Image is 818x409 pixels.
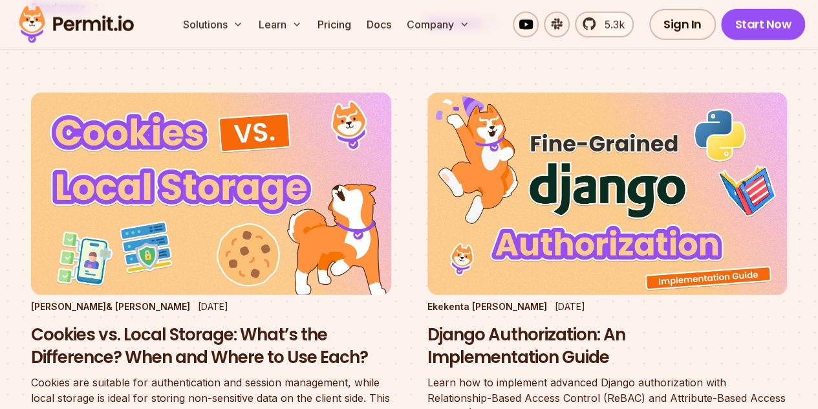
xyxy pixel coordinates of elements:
[402,12,475,38] button: Company
[31,93,391,295] img: Cookies vs. Local Storage: What’s the Difference? When and Where to Use Each?
[361,12,396,38] a: Docs
[178,12,248,38] button: Solutions
[198,301,228,312] time: [DATE]
[13,3,140,47] img: Permit logo
[31,324,391,370] h3: Cookies vs. Local Storage: What’s the Difference? When and Where to Use Each?
[312,12,356,38] a: Pricing
[427,93,788,295] img: Django Authorization: An Implementation Guide
[649,9,716,40] a: Sign In
[575,12,634,38] a: 5.3k
[427,324,788,370] h3: Django Authorization: An Implementation Guide
[427,300,547,313] p: Ekekenta [PERSON_NAME]
[253,12,307,38] button: Learn
[31,300,190,313] p: [PERSON_NAME] & [PERSON_NAME]
[597,17,625,32] span: 5.3k
[555,301,585,312] time: [DATE]
[721,9,806,40] a: Start Now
